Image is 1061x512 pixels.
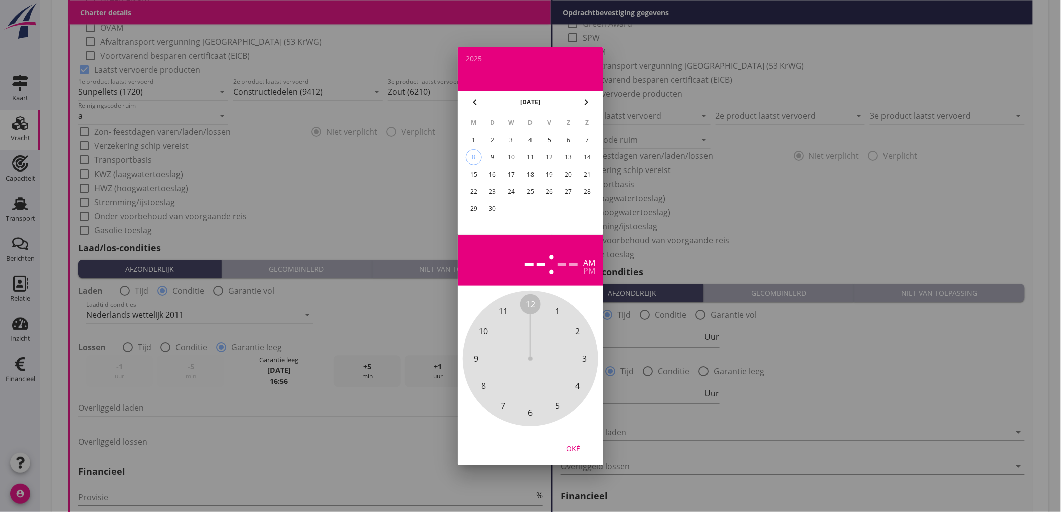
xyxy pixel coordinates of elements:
button: 1 [466,132,482,148]
div: 8 [466,150,481,165]
span: 2 [575,325,580,337]
button: 22 [466,184,482,200]
button: 29 [466,201,482,217]
button: 11 [522,149,539,165]
button: 23 [485,184,501,200]
i: chevron_right [580,96,592,108]
button: [DATE] [518,95,544,110]
span: 3 [583,353,587,365]
button: 30 [485,201,501,217]
button: 12 [542,149,558,165]
span: 12 [526,298,535,310]
button: 9 [485,149,501,165]
i: chevron_left [469,96,481,108]
button: 21 [579,166,595,183]
div: am [583,259,595,267]
span: 10 [479,325,488,337]
button: 15 [466,166,482,183]
th: W [502,114,520,131]
span: 11 [499,305,508,317]
button: 13 [560,149,576,165]
button: 19 [542,166,558,183]
button: 8 [466,149,482,165]
div: -- [556,243,579,278]
button: 26 [542,184,558,200]
span: : [547,243,556,278]
button: 4 [522,132,539,148]
button: 24 [503,184,519,200]
button: 2 [485,132,501,148]
span: 9 [474,353,479,365]
div: pm [583,267,595,275]
span: 7 [501,399,506,411]
span: 6 [528,407,533,419]
button: 7 [579,132,595,148]
button: 14 [579,149,595,165]
button: 16 [485,166,501,183]
button: 10 [503,149,519,165]
th: V [541,114,559,131]
th: D [484,114,502,131]
th: Z [560,114,578,131]
th: M [465,114,483,131]
span: 5 [556,399,560,411]
th: D [521,114,540,131]
button: 3 [503,132,519,148]
button: Oké [551,439,595,457]
button: 5 [542,132,558,148]
span: 4 [575,380,580,392]
div: 2025 [466,55,595,62]
button: 18 [522,166,539,183]
button: 6 [560,132,576,148]
div: Oké [559,443,587,453]
button: 25 [522,184,539,200]
button: 28 [579,184,595,200]
button: 27 [560,184,576,200]
div: -- [523,243,547,278]
span: 1 [556,305,560,317]
span: 8 [481,380,486,392]
button: 17 [503,166,519,183]
th: Z [578,114,596,131]
button: 20 [560,166,576,183]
